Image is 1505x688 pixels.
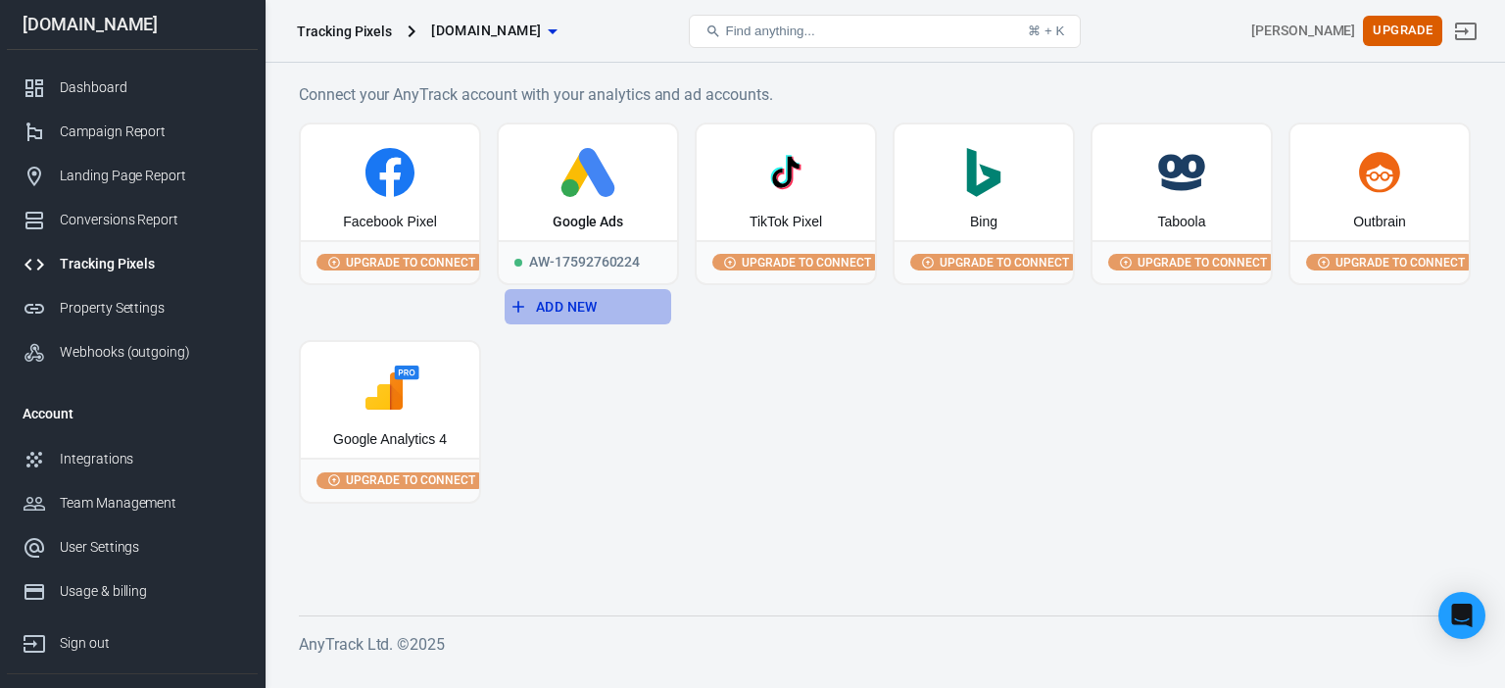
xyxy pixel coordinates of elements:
a: Landing Page Report [7,154,258,198]
button: Upgrade [1363,16,1442,46]
div: Tracking Pixels [297,22,392,41]
div: Account id: ixsDVuty [1251,21,1355,41]
a: Property Settings [7,286,258,330]
div: Usage & billing [60,581,242,602]
div: Campaign Report [60,122,242,142]
button: OutbrainUpgrade to connect [1288,123,1471,285]
a: Webhooks (outgoing) [7,330,258,374]
span: Upgrade to connect [738,254,875,271]
div: Outbrain [1353,213,1406,232]
span: Running [514,259,522,267]
div: Dashboard [60,77,242,98]
div: Team Management [60,493,242,514]
button: TaboolaUpgrade to connect [1091,123,1273,285]
a: Google AdsRunningAW-17592760224 [497,123,679,285]
div: Conversions Report [60,210,242,230]
div: TikTok Pixel [750,213,822,232]
div: Property Settings [60,298,242,319]
span: supermix.site [431,19,541,43]
div: Google Analytics 4 [333,430,447,450]
a: Team Management [7,481,258,525]
button: BingUpgrade to connect [893,123,1075,285]
div: Taboola [1157,213,1205,232]
button: [DOMAIN_NAME] [423,13,564,49]
h6: AnyTrack Ltd. © 2025 [299,632,1471,657]
button: Facebook PixelUpgrade to connect [299,123,481,285]
a: Integrations [7,437,258,481]
button: TikTok PixelUpgrade to connect [695,123,877,285]
span: Upgrade to connect [342,254,479,271]
button: Add New [505,289,671,325]
div: Integrations [60,449,242,469]
div: Facebook Pixel [343,213,437,232]
a: Campaign Report [7,110,258,154]
div: Tracking Pixels [60,254,242,274]
div: Landing Page Report [60,166,242,186]
div: [DOMAIN_NAME] [7,16,258,33]
div: Bing [970,213,997,232]
div: Open Intercom Messenger [1438,592,1485,639]
div: User Settings [60,537,242,558]
h6: Connect your AnyTrack account with your analytics and ad accounts. [299,82,1471,107]
button: Google Analytics 4Upgrade to connect [299,340,481,503]
a: Sign out [1442,8,1489,55]
a: Tracking Pixels [7,242,258,286]
a: User Settings [7,525,258,569]
a: Usage & billing [7,569,258,614]
li: Account [7,390,258,437]
span: Upgrade to connect [1332,254,1469,271]
span: Find anything... [725,24,814,38]
div: AW-17592760224 [499,240,677,283]
span: Upgrade to connect [936,254,1073,271]
div: ⌘ + K [1028,24,1064,38]
a: Conversions Report [7,198,258,242]
div: Sign out [60,633,242,654]
a: Dashboard [7,66,258,110]
div: Webhooks (outgoing) [60,342,242,363]
div: Google Ads [553,213,624,232]
span: Upgrade to connect [1134,254,1271,271]
button: Find anything...⌘ + K [689,15,1081,48]
span: Upgrade to connect [342,471,479,489]
a: Sign out [7,614,258,665]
